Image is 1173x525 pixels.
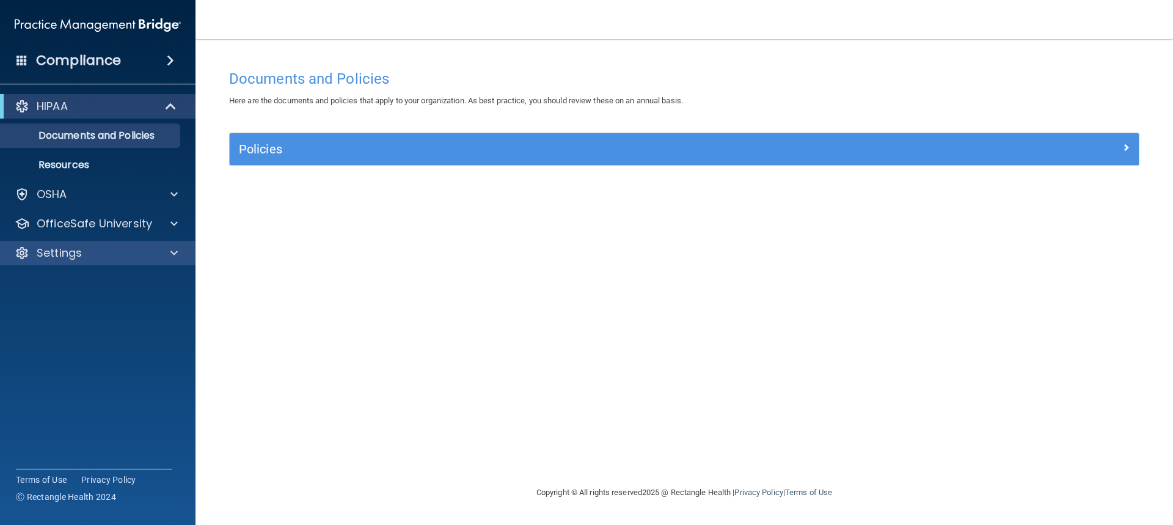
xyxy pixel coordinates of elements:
span: Here are the documents and policies that apply to your organization. As best practice, you should... [229,96,683,105]
a: Privacy Policy [81,474,136,486]
a: Terms of Use [785,488,832,497]
img: PMB logo [15,13,181,37]
p: OSHA [37,187,67,202]
a: Terms of Use [16,474,67,486]
a: Privacy Policy [734,488,783,497]
a: OSHA [15,187,178,202]
a: Settings [15,246,178,260]
p: Resources [8,159,175,171]
a: Policies [239,139,1130,159]
span: Ⓒ Rectangle Health 2024 [16,491,116,503]
p: Documents and Policies [8,130,175,142]
a: OfficeSafe University [15,216,178,231]
h4: Documents and Policies [229,71,1139,87]
a: HIPAA [15,99,177,114]
div: Copyright © All rights reserved 2025 @ Rectangle Health | | [461,473,907,512]
iframe: Drift Widget Chat Controller [962,438,1158,487]
h4: Compliance [36,52,121,69]
h5: Policies [239,142,902,156]
p: Settings [37,246,82,260]
p: HIPAA [37,99,68,114]
p: OfficeSafe University [37,216,152,231]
